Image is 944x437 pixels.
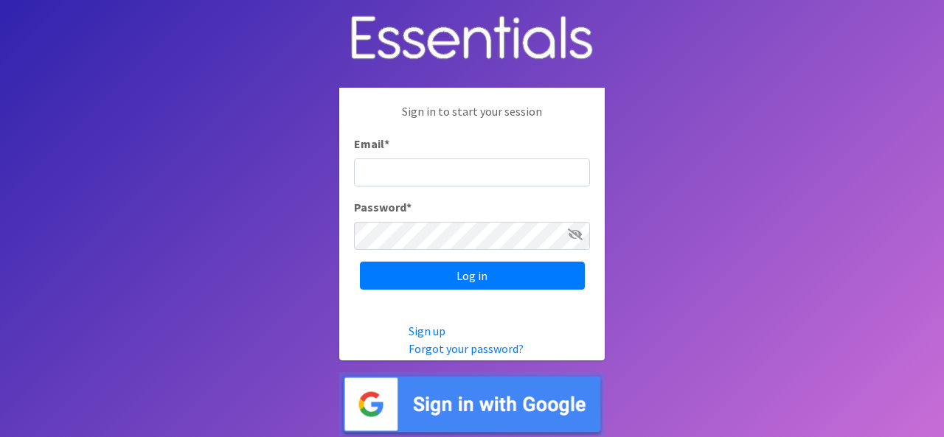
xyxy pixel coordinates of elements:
input: Log in [360,262,585,290]
a: Forgot your password? [409,341,524,356]
label: Email [354,135,389,153]
abbr: required [406,200,412,214]
a: Sign up [409,324,445,338]
p: Sign in to start your session [354,102,590,135]
img: Human Essentials [339,1,605,77]
img: Sign in with Google [339,372,605,436]
abbr: required [384,136,389,151]
label: Password [354,198,412,216]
